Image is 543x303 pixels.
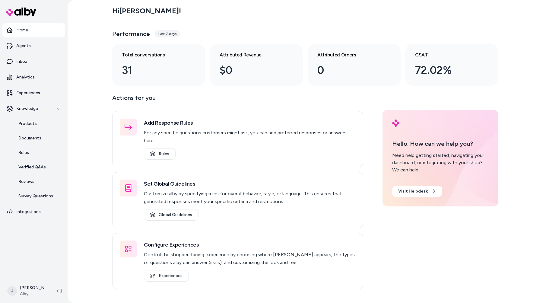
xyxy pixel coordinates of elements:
[16,27,28,33] p: Home
[18,121,37,127] p: Products
[144,209,198,221] a: Global Guidelines
[144,148,176,160] a: Rules
[415,62,479,78] div: 72.02%
[16,106,38,112] p: Knowledge
[4,281,52,301] button: J[PERSON_NAME]Alby
[122,62,186,78] div: 31
[2,54,65,69] a: Inbox
[317,62,381,78] div: 0
[18,150,29,156] p: Rules
[144,190,356,206] p: Customize alby by specifying rules for overall behavior, style, or language. This ensures that ge...
[144,119,356,127] h3: Add Response Rules
[2,101,65,116] button: Knowledge
[220,62,284,78] div: $0
[20,291,47,297] span: Alby
[112,30,150,38] h3: Performance
[392,139,489,148] p: Hello. How can we help you?
[12,160,65,174] a: Verified Q&As
[112,6,181,15] h2: Hi [PERSON_NAME] !
[2,23,65,37] a: Home
[392,186,442,197] a: Visit Helpdesk
[144,241,356,249] h3: Configure Experiences
[12,145,65,160] a: Rules
[16,90,40,96] p: Experiences
[144,180,356,188] h3: Set Global Guidelines
[317,51,381,59] h3: Attributed Orders
[415,51,479,59] h3: CSAT
[20,285,47,291] p: [PERSON_NAME]
[16,59,27,65] p: Inbox
[112,93,363,107] p: Actions for you
[405,44,498,86] a: CSAT 72.02%
[392,120,399,127] img: alby Logo
[155,30,180,37] div: Last 7 days
[112,44,205,86] a: Total conversations 31
[2,86,65,100] a: Experiences
[7,286,17,296] span: J
[18,164,46,170] p: Verified Q&As
[210,44,303,86] a: Attributed Revenue $0
[18,193,53,199] p: Survey Questions
[144,129,356,145] p: For any specific questions customers might ask, you can add preferred responses or answers here.
[6,8,36,16] img: alby Logo
[12,189,65,203] a: Survey Questions
[12,131,65,145] a: Documents
[308,44,401,86] a: Attributed Orders 0
[12,174,65,189] a: Reviews
[18,179,34,185] p: Reviews
[18,135,41,141] p: Documents
[2,70,65,85] a: Analytics
[392,152,489,174] div: Need help getting started, navigating your dashboard, or integrating with your shop? We can help.
[2,205,65,219] a: Integrations
[16,209,41,215] p: Integrations
[16,43,31,49] p: Agents
[144,270,189,282] a: Experiences
[2,39,65,53] a: Agents
[220,51,284,59] h3: Attributed Revenue
[144,251,356,266] p: Control the shopper-facing experience by choosing where [PERSON_NAME] appears, the types of quest...
[12,116,65,131] a: Products
[16,74,35,80] p: Analytics
[122,51,186,59] h3: Total conversations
